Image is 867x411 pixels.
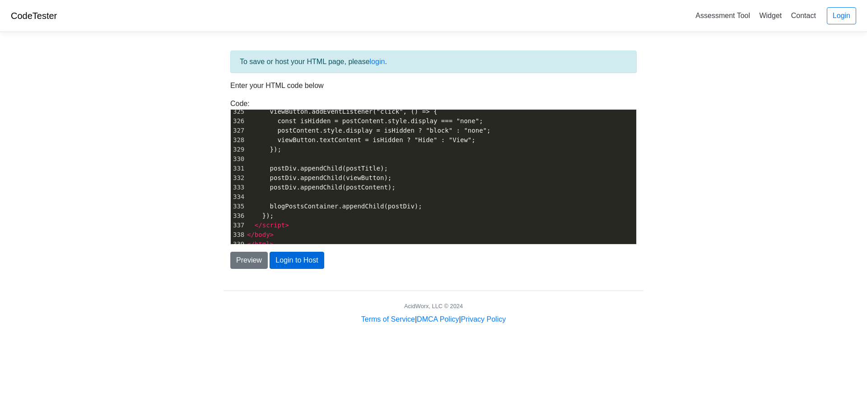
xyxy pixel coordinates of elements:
span: > [270,231,274,238]
div: 325 [231,107,245,116]
span: postDiv.appendChild(postContent); [270,184,396,191]
div: 333 [231,183,245,192]
div: 339 [231,240,245,249]
span: postContent.style.display = isHidden ? "block" : "none"; [277,127,490,134]
div: 327 [231,126,245,135]
a: CodeTester [11,11,57,21]
a: Privacy Policy [461,315,506,323]
span: </ [247,240,255,248]
span: viewButton.textContent = isHidden ? "Hide" : "View"; [277,136,475,143]
div: 329 [231,145,245,154]
a: Contact [788,8,820,23]
div: 338 [231,230,245,240]
div: | | [361,314,506,325]
span: const isHidden = postContent.style.display === "none"; [277,117,483,125]
span: postDiv.appendChild(viewButton); [270,174,392,181]
div: 336 [231,211,245,221]
a: Terms of Service [361,315,415,323]
div: 326 [231,116,245,126]
span: }); [270,146,281,153]
a: Login [827,7,856,24]
span: }); [262,212,274,219]
span: viewButton.addEventListener("click", () => { [270,108,438,115]
span: body [255,231,270,238]
a: Assessment Tool [692,8,754,23]
div: 337 [231,221,245,230]
a: Widget [755,8,785,23]
a: DMCA Policy [417,315,459,323]
span: blogPostsContainer.appendChild(postDiv); [270,203,422,210]
a: login [370,58,385,65]
span: script [262,222,285,229]
span: > [285,222,289,229]
div: 330 [231,154,245,164]
span: > [270,240,274,248]
div: 328 [231,135,245,145]
div: Code: [224,98,643,245]
div: 332 [231,173,245,183]
div: 331 [231,164,245,173]
div: AcidWorx, LLC © 2024 [404,302,463,310]
button: Login to Host [270,252,324,269]
div: 334 [231,192,245,202]
p: Enter your HTML code below [230,80,637,91]
div: 335 [231,202,245,211]
span: html [255,240,270,248]
div: To save or host your HTML page, please . [230,51,637,73]
span: postDiv.appendChild(postTitle); [270,165,388,172]
span: </ [255,222,262,229]
button: Preview [230,252,268,269]
span: </ [247,231,255,238]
